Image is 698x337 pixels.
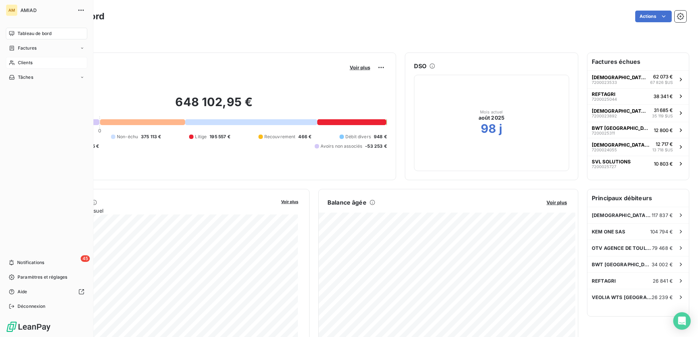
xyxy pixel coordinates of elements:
[652,147,673,153] span: 13 718 $US
[298,133,311,140] span: 466 €
[635,11,672,22] button: Actions
[321,143,362,150] span: Avoirs non associés
[41,207,276,214] span: Chiffre d'affaires mensuel
[18,59,32,66] span: Clients
[264,133,296,140] span: Recouvrement
[348,64,372,71] button: Voir plus
[592,212,652,218] span: [DEMOGRAPHIC_DATA] SA
[98,128,101,133] span: 0
[587,189,689,207] h6: Principaux débiteurs
[18,74,33,81] span: Tâches
[18,303,46,310] span: Déconnexion
[18,30,51,37] span: Tableau de bord
[546,200,567,205] span: Voir plus
[6,71,87,83] a: Tâches
[479,114,505,121] span: août 2025
[18,45,37,51] span: Factures
[653,278,673,284] span: 26 841 €
[592,108,649,114] span: [DEMOGRAPHIC_DATA] SA
[6,42,87,54] a: Factures
[544,199,569,206] button: Voir plus
[499,121,502,136] h2: j
[652,245,673,251] span: 79 468 €
[587,138,689,156] button: [DEMOGRAPHIC_DATA] SA720002405512 717 €13 718 $US
[587,53,689,70] h6: Factures échues
[592,164,616,169] span: 7200025727
[17,259,44,266] span: Notifications
[592,294,652,300] span: VEOLIA WTS [GEOGRAPHIC_DATA]
[592,131,615,135] span: 7200025311
[210,133,230,140] span: 195 557 €
[592,159,631,164] span: SVL SOLUTIONS
[656,141,673,147] span: 12 717 €
[281,199,298,204] span: Voir plus
[117,133,138,140] span: Non-échu
[592,74,647,80] span: [DEMOGRAPHIC_DATA] SA
[592,229,626,235] span: KEM ONE SAS
[350,65,370,70] span: Voir plus
[327,198,367,207] h6: Balance âgée
[592,91,615,97] span: REFTAGRI
[653,74,673,80] span: 62 073 €
[654,127,673,133] span: 12 800 €
[6,286,87,298] a: Aide
[81,255,90,262] span: 45
[652,113,673,119] span: 35 119 $US
[673,312,691,330] div: Open Intercom Messenger
[592,262,652,267] span: BWT [GEOGRAPHIC_DATA]
[20,7,73,13] span: AMIAD
[18,274,67,280] span: Paramètres et réglages
[345,133,371,140] span: Débit divers
[592,148,617,152] span: 7200024055
[587,70,689,88] button: [DEMOGRAPHIC_DATA] SA720002353362 073 €67 826 $US
[6,28,87,39] a: Tableau de bord
[592,142,649,148] span: [DEMOGRAPHIC_DATA] SA
[587,156,689,172] button: SVL SOLUTIONS720002572710 803 €
[414,62,426,70] h6: DSO
[6,4,18,16] div: AM
[592,278,616,284] span: REFTAGRI
[279,198,300,205] button: Voir plus
[654,161,673,167] span: 10 803 €
[365,143,387,150] span: -53 253 €
[374,133,387,140] span: 948 €
[587,88,689,104] button: REFTAGRI720002504438 341 €
[481,121,496,136] h2: 98
[6,271,87,283] a: Paramètres et réglages
[650,80,673,86] span: 67 826 $US
[592,245,652,251] span: OTV AGENCE DE TOULOUSE
[480,110,503,114] span: Mois actuel
[592,125,651,131] span: BWT [GEOGRAPHIC_DATA]
[592,97,617,101] span: 7200025044
[195,133,207,140] span: Litige
[587,122,689,138] button: BWT [GEOGRAPHIC_DATA]720002531112 800 €
[652,212,673,218] span: 117 837 €
[654,107,673,113] span: 31 685 €
[41,95,387,117] h2: 648 102,95 €
[6,321,51,333] img: Logo LeanPay
[592,114,617,118] span: 7200023892
[652,262,673,267] span: 34 002 €
[587,104,689,122] button: [DEMOGRAPHIC_DATA] SA720002389231 685 €35 119 $US
[6,57,87,69] a: Clients
[650,229,673,235] span: 104 794 €
[18,288,27,295] span: Aide
[652,294,673,300] span: 26 239 €
[141,133,161,140] span: 375 113 €
[592,80,617,85] span: 7200023533
[653,93,673,99] span: 38 341 €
